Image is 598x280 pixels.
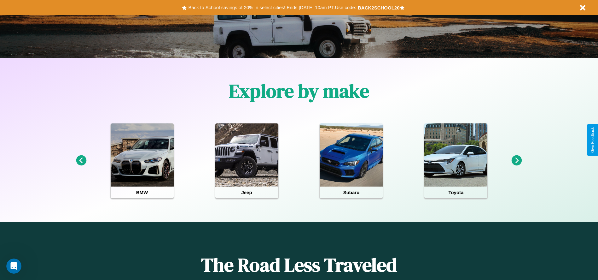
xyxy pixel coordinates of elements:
[320,187,383,198] h4: Subaru
[229,78,369,104] h1: Explore by make
[6,259,21,274] iframe: Intercom live chat
[358,5,400,10] b: BACK2SCHOOL20
[187,3,357,12] button: Back to School savings of 20% in select cities! Ends [DATE] 10am PT.Use code:
[119,252,478,278] h1: The Road Less Traveled
[215,187,278,198] h4: Jeep
[424,187,487,198] h4: Toyota
[111,187,174,198] h4: BMW
[590,127,595,153] div: Give Feedback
